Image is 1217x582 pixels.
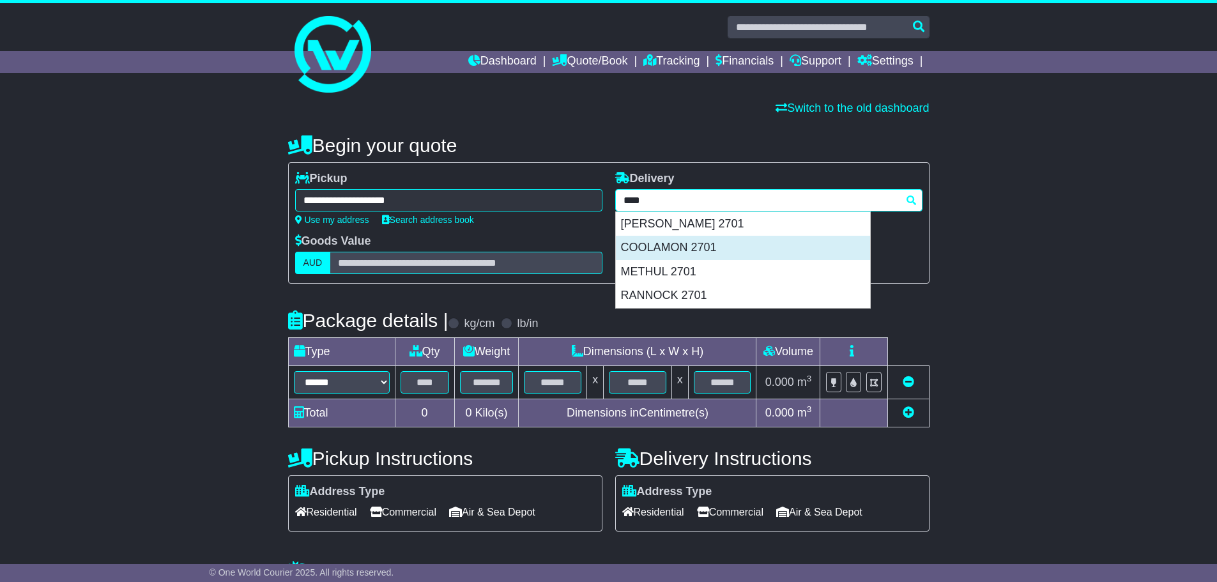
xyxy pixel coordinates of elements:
span: Air & Sea Depot [449,502,535,522]
td: Weight [454,338,519,366]
h4: Pickup Instructions [288,448,602,469]
span: Commercial [370,502,436,522]
label: Delivery [615,172,675,186]
span: Commercial [697,502,763,522]
td: x [671,366,688,399]
a: Tracking [643,51,700,73]
label: Address Type [295,485,385,499]
a: Settings [857,51,914,73]
label: AUD [295,252,331,274]
typeahead: Please provide city [615,189,922,211]
div: COOLAMON 2701 [616,236,870,260]
sup: 3 [807,374,812,383]
a: Financials [716,51,774,73]
td: Total [288,399,395,427]
a: Quote/Book [552,51,627,73]
a: Switch to the old dashboard [776,102,929,114]
a: Dashboard [468,51,537,73]
span: © One World Courier 2025. All rights reserved. [210,567,394,578]
label: kg/cm [464,317,494,331]
a: Search address book [382,215,474,225]
h4: Warranty & Insurance [288,560,930,581]
h4: Begin your quote [288,135,930,156]
span: 0.000 [765,406,794,419]
span: Residential [295,502,357,522]
td: Type [288,338,395,366]
span: Residential [622,502,684,522]
span: m [797,376,812,388]
td: 0 [395,399,454,427]
span: 0.000 [765,376,794,388]
div: [PERSON_NAME] 2701 [616,212,870,236]
h4: Delivery Instructions [615,448,930,469]
a: Add new item [903,406,914,419]
span: 0 [465,406,471,419]
td: Qty [395,338,454,366]
span: Air & Sea Depot [776,502,862,522]
td: Dimensions (L x W x H) [519,338,756,366]
label: Goods Value [295,234,371,249]
a: Remove this item [903,376,914,388]
label: Address Type [622,485,712,499]
td: Dimensions in Centimetre(s) [519,399,756,427]
td: x [587,366,604,399]
a: Support [790,51,841,73]
div: RANNOCK 2701 [616,284,870,308]
span: m [797,406,812,419]
sup: 3 [807,404,812,414]
label: Pickup [295,172,348,186]
a: Use my address [295,215,369,225]
td: Kilo(s) [454,399,519,427]
h4: Package details | [288,310,448,331]
td: Volume [756,338,820,366]
label: lb/in [517,317,538,331]
div: METHUL 2701 [616,260,870,284]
